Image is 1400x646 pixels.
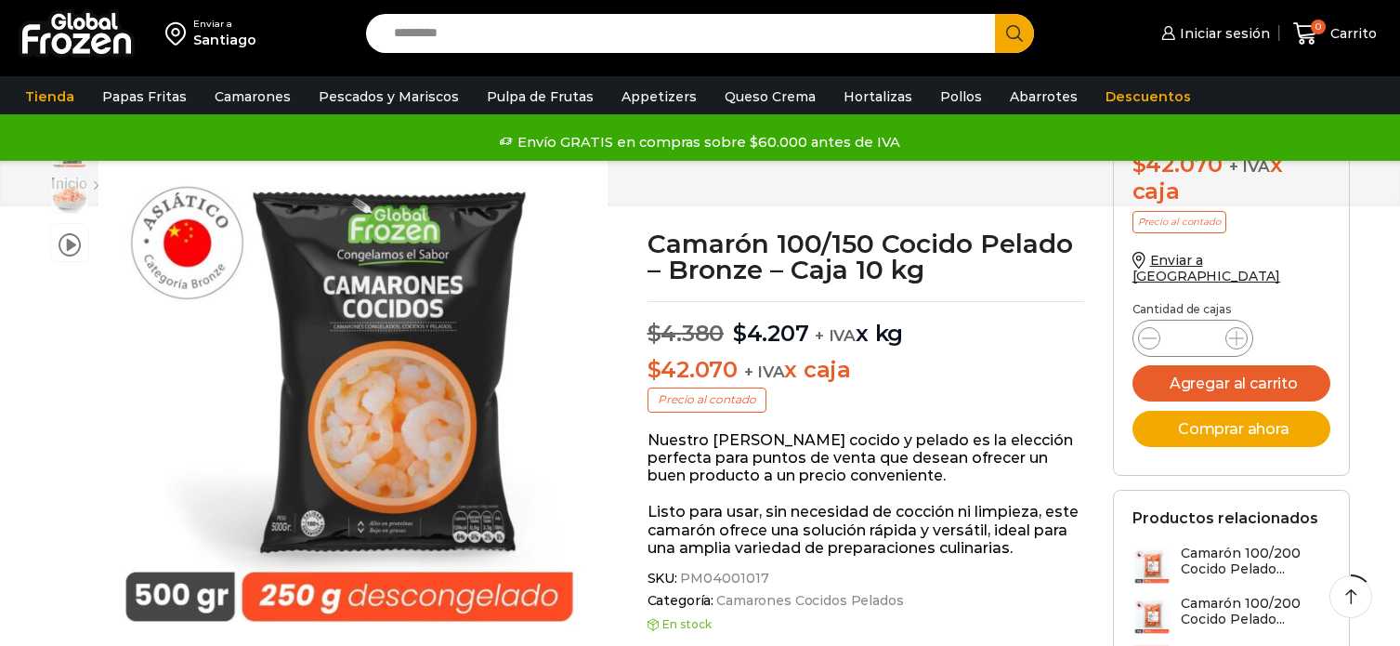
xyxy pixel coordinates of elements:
[1132,546,1331,586] a: Camarón 100/200 Cocido Pelado...
[648,356,661,383] span: $
[1132,303,1331,316] p: Cantidad de cajas
[713,593,904,609] a: Camarones Cocidos Pelados
[1326,24,1377,43] span: Carrito
[648,618,1085,631] p: En stock
[193,31,256,49] div: Santiago
[648,320,661,347] span: $
[98,132,608,642] div: 1 / 3
[1311,20,1326,34] span: 0
[98,132,608,642] img: Camarón 100/150 Cocido Pelado
[995,14,1034,53] button: Search button
[1132,211,1226,233] p: Precio al contado
[1175,24,1270,43] span: Iniciar sesión
[648,593,1085,609] span: Categoría:
[931,79,991,114] a: Pollos
[648,431,1085,485] p: Nuestro [PERSON_NAME] cocido y pelado es la elección perfecta para puntos de venta que desean ofr...
[815,326,856,345] span: + IVA
[733,320,809,347] bdi: 4.207
[1181,546,1331,577] h3: Camarón 100/200 Cocido Pelado...
[1132,252,1281,284] a: Enviar a [GEOGRAPHIC_DATA]
[1132,411,1331,447] button: Comprar ahora
[648,356,738,383] bdi: 42.070
[478,79,603,114] a: Pulpa de Frutas
[165,18,193,49] img: address-field-icon.svg
[1132,152,1331,205] div: x caja
[193,18,256,31] div: Enviar a
[648,357,1085,384] p: x caja
[51,178,88,216] span: 100-150
[648,320,725,347] bdi: 4.380
[1181,596,1331,627] h3: Camarón 100/200 Cocido Pelado...
[715,79,825,114] a: Queso Crema
[1289,12,1381,56] a: 0 Carrito
[1157,15,1270,52] a: Iniciar sesión
[648,503,1085,557] p: Listo para usar, sin necesidad de cocción ni limpieza, este camarón ofrece una solución rápida y ...
[648,388,766,412] p: Precio al contado
[648,301,1085,348] p: x kg
[648,231,1085,283] h1: Camarón 100/150 Cocido Pelado – Bronze – Caja 10 kg
[16,79,84,114] a: Tienda
[834,79,922,114] a: Hortalizas
[744,363,785,381] span: + IVA
[1132,151,1223,178] bdi: 42.070
[1096,79,1200,114] a: Descuentos
[1132,365,1331,402] button: Agregar al carrito
[648,571,1085,587] span: SKU:
[205,79,300,114] a: Camarones
[612,79,706,114] a: Appetizers
[1175,325,1210,351] input: Product quantity
[309,79,468,114] a: Pescados y Mariscos
[1001,79,1087,114] a: Abarrotes
[1229,157,1270,176] span: + IVA
[1132,596,1331,636] a: Camarón 100/200 Cocido Pelado...
[93,79,196,114] a: Papas Fritas
[677,571,769,587] span: PM04001017
[1132,151,1146,178] span: $
[733,320,747,347] span: $
[1132,509,1318,527] h2: Productos relacionados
